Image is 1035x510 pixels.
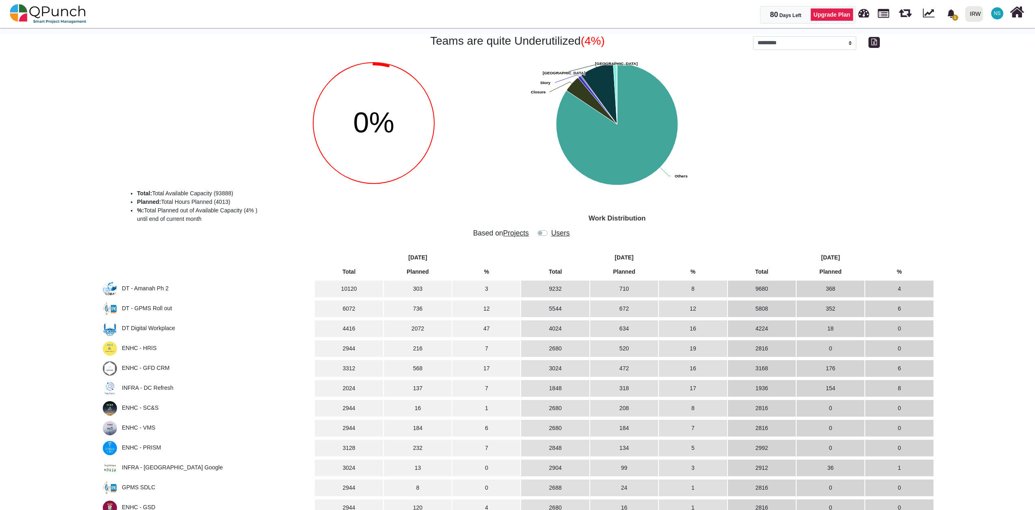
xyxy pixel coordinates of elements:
td: 2848 [521,440,589,456]
td: 736 [384,300,452,317]
td: 13 [384,460,452,476]
td: 2944 [315,340,383,357]
span: ENHC - VMS [122,424,155,431]
td: 1 [659,480,727,496]
td: 2072 [384,320,452,337]
td: 2024 [315,380,383,397]
th: [DATE] [521,252,727,263]
td: 0 [797,400,864,417]
div: IRW [970,7,981,21]
td: 17 [659,380,727,397]
td: 2944 [315,420,383,437]
td: 3312 [315,360,383,377]
td: 232 [384,440,452,456]
td: 1936 [728,380,796,397]
td: 0 [453,460,520,476]
td: 7 [453,380,520,397]
td: 5808 [728,300,796,317]
td: 12 [453,300,520,317]
span: ENHC - GFD CRM [122,365,169,371]
a: Upgrade Plan [810,8,853,21]
li: Total Planned out of Available Capacity (4% ) until end of current month [137,206,540,223]
td: 24 [590,480,658,496]
td: 16 [659,320,727,337]
span: DT Digital Workplace [122,325,175,331]
th: [DATE] [728,252,933,263]
td: 568 [384,360,452,377]
td: 8 [384,480,452,496]
td: 0 [453,480,520,496]
span: 0% [353,107,394,138]
td: 19 [659,340,727,357]
td: 0 [865,320,933,337]
th: Planned [384,266,452,277]
td: 2680 [521,420,589,437]
path: Others, 4,744%. Workload. [556,63,678,185]
td: 2912 [728,460,796,476]
a: IRW [961,0,986,27]
span: Releases [899,4,912,17]
td: 0 [797,340,864,357]
td: 0 [865,420,933,437]
img: f7d73ec9-2f27-4737-bb47-cedd638f2e91.JPG [103,282,117,296]
td: 208 [590,400,658,417]
td: 8 [865,380,933,397]
th: % [453,266,520,277]
path: Epic, 16%. Workload. [580,75,617,124]
td: 4 [865,281,933,297]
td: 2992 [728,440,796,456]
td: 47 [453,320,520,337]
td: 0 [865,340,933,357]
td: 303 [384,281,452,297]
th: [DATE] [315,252,520,263]
td: 6 [865,300,933,317]
td: 1 [865,460,933,476]
td: 2816 [728,340,796,357]
td: 4224 [728,320,796,337]
td: 2680 [521,400,589,417]
td: 0 [797,480,864,496]
div: Dynamic Report [919,0,942,27]
td: 216 [384,340,452,357]
span: GPMS SDLC [122,484,155,491]
td: 472 [590,360,658,377]
td: 9232 [521,281,589,297]
td: 1848 [521,380,589,397]
b: Planned: [137,199,161,205]
path: Turkey, 56%. Workload. [613,63,617,124]
td: 12 [659,300,727,317]
td: 6072 [315,300,383,317]
td: 5 [659,440,727,456]
th: Total [521,266,589,277]
td: 2816 [728,400,796,417]
td: 7 [659,420,727,437]
text: Work Distribution [589,214,645,222]
td: 6 [865,360,933,377]
a: bell fill1 [942,0,962,26]
td: 1 [453,400,520,417]
text: Others [675,174,688,178]
th: Total [728,266,796,277]
td: 9680 [728,281,796,297]
td: 7 [453,440,520,456]
span: INFRA - DC Refresh [122,385,173,391]
td: 7 [453,340,520,357]
div: Work Distribution. Highcharts interactive chart. [524,59,1029,222]
th: Planned [590,266,658,277]
span: NS [994,11,1001,16]
td: 154 [797,380,864,397]
td: 176 [797,360,864,377]
td: 0 [865,480,933,496]
td: 16 [384,400,452,417]
td: 3024 [315,460,383,476]
td: 8 [659,400,727,417]
td: 2816 [728,420,796,437]
span: Projects [503,229,529,237]
li: Total Hours Planned (4013) [137,198,540,206]
img: dc478bbf-1404-4402-841c-82d504cd62a9.PNG [103,481,117,495]
td: 4416 [315,320,383,337]
img: 129be087-f3df-48e7-b24e-cd6ba6ee7cec.JPG [103,441,117,455]
td: 634 [590,320,658,337]
td: 0 [797,440,864,456]
span: 80 [770,11,778,19]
